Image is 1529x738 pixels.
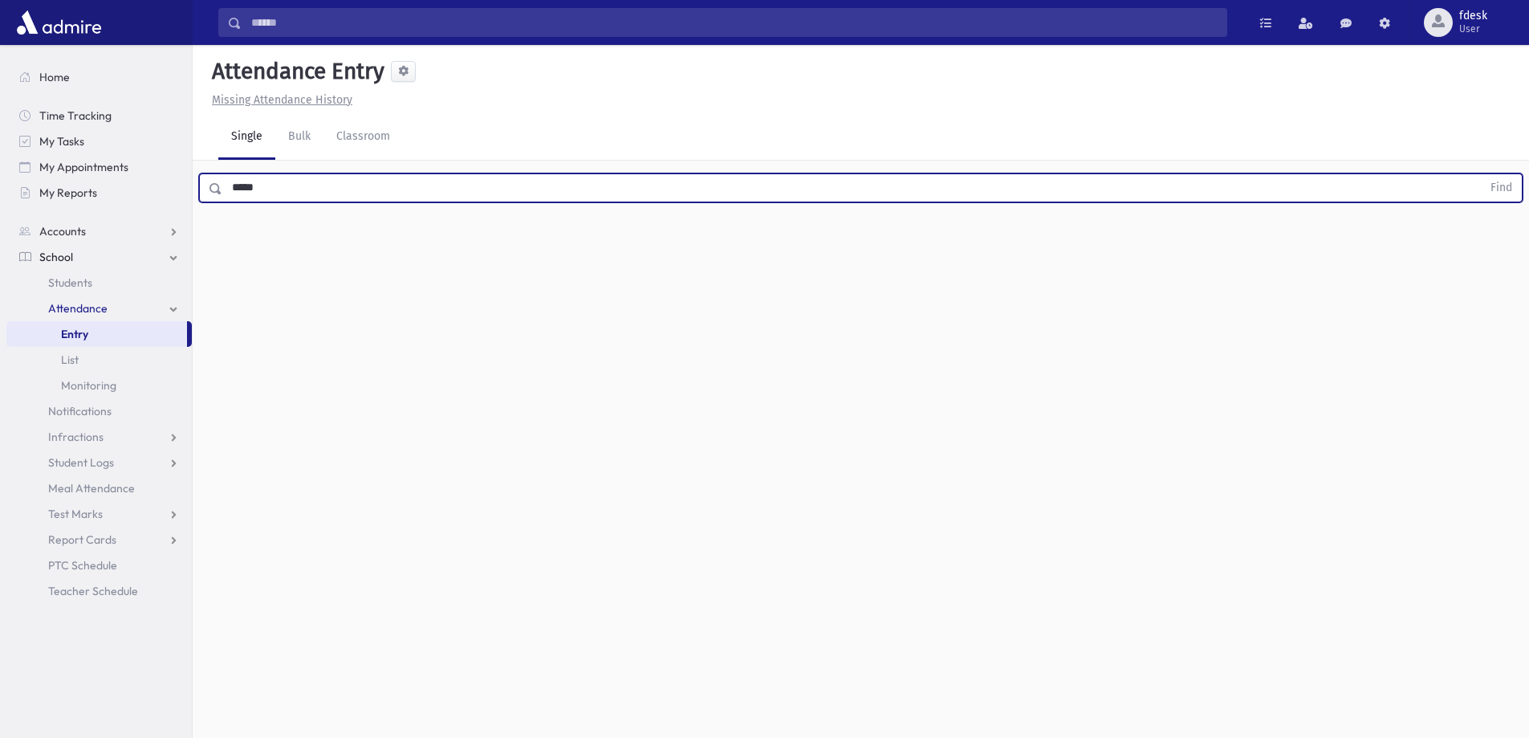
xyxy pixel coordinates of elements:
u: Missing Attendance History [212,93,352,107]
button: Find [1481,174,1522,202]
span: PTC Schedule [48,558,117,573]
span: My Appointments [39,160,128,174]
span: Student Logs [48,455,114,470]
span: Monitoring [61,378,116,393]
a: Accounts [6,218,192,244]
a: Meal Attendance [6,475,192,501]
span: Time Tracking [39,108,112,123]
span: Infractions [48,430,104,444]
span: fdesk [1459,10,1487,22]
a: School [6,244,192,270]
a: Report Cards [6,527,192,552]
span: User [1459,22,1487,35]
a: Student Logs [6,450,192,475]
span: Students [48,275,92,290]
span: Home [39,70,70,84]
span: Meal Attendance [48,481,135,495]
span: Teacher Schedule [48,584,138,598]
h5: Attendance Entry [205,58,384,85]
a: My Reports [6,180,192,206]
span: Entry [61,327,88,341]
img: AdmirePro [13,6,105,39]
span: Attendance [48,301,108,316]
a: Students [6,270,192,296]
a: Teacher Schedule [6,578,192,604]
span: Test Marks [48,507,103,521]
a: Classroom [323,115,403,160]
span: School [39,250,73,264]
a: PTC Schedule [6,552,192,578]
span: Notifications [48,404,112,418]
span: My Reports [39,186,97,200]
a: Notifications [6,398,192,424]
a: Test Marks [6,501,192,527]
span: Accounts [39,224,86,239]
a: Attendance [6,296,192,321]
a: Home [6,64,192,90]
a: Monitoring [6,373,192,398]
span: My Tasks [39,134,84,149]
a: Missing Attendance History [205,93,352,107]
a: Entry [6,321,187,347]
a: My Tasks [6,128,192,154]
a: Single [218,115,275,160]
a: Infractions [6,424,192,450]
a: List [6,347,192,373]
a: Time Tracking [6,103,192,128]
a: My Appointments [6,154,192,180]
a: Bulk [275,115,323,160]
input: Search [242,8,1226,37]
span: Report Cards [48,532,116,547]
span: List [61,353,79,367]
